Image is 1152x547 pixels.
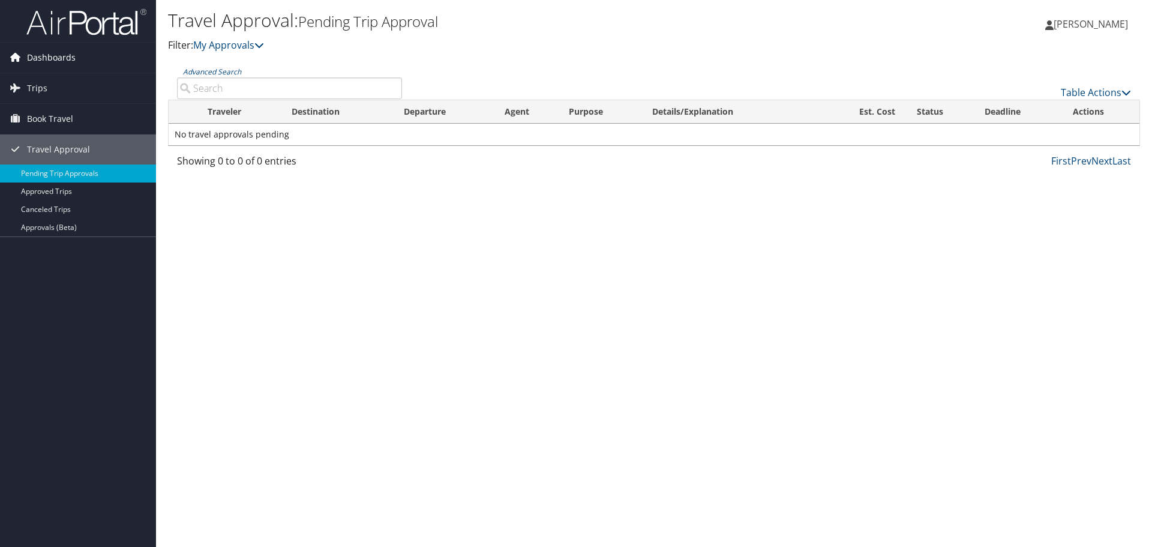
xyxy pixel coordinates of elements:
[1062,100,1139,124] th: Actions
[1112,154,1131,168] a: Last
[26,8,146,36] img: airportal-logo.png
[494,100,557,124] th: Agent
[1054,17,1128,31] span: [PERSON_NAME]
[183,67,241,77] a: Advanced Search
[974,100,1063,124] th: Deadline: activate to sort column descending
[177,154,402,174] div: Showing 0 to 0 of 0 entries
[1061,86,1131,99] a: Table Actions
[906,100,974,124] th: Status: activate to sort column ascending
[27,134,90,165] span: Travel Approval
[169,124,1139,145] td: No travel approvals pending
[193,38,264,52] a: My Approvals
[177,77,402,99] input: Advanced Search
[281,100,393,124] th: Destination: activate to sort column ascending
[168,38,816,53] p: Filter:
[27,73,47,103] span: Trips
[27,104,73,134] span: Book Travel
[1051,154,1071,168] a: First
[641,100,820,124] th: Details/Explanation
[1071,154,1091,168] a: Prev
[197,100,281,124] th: Traveler: activate to sort column ascending
[393,100,494,124] th: Departure: activate to sort column ascending
[820,100,906,124] th: Est. Cost: activate to sort column ascending
[298,11,438,31] small: Pending Trip Approval
[1091,154,1112,168] a: Next
[27,43,76,73] span: Dashboards
[168,8,816,33] h1: Travel Approval:
[1045,6,1140,42] a: [PERSON_NAME]
[558,100,641,124] th: Purpose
